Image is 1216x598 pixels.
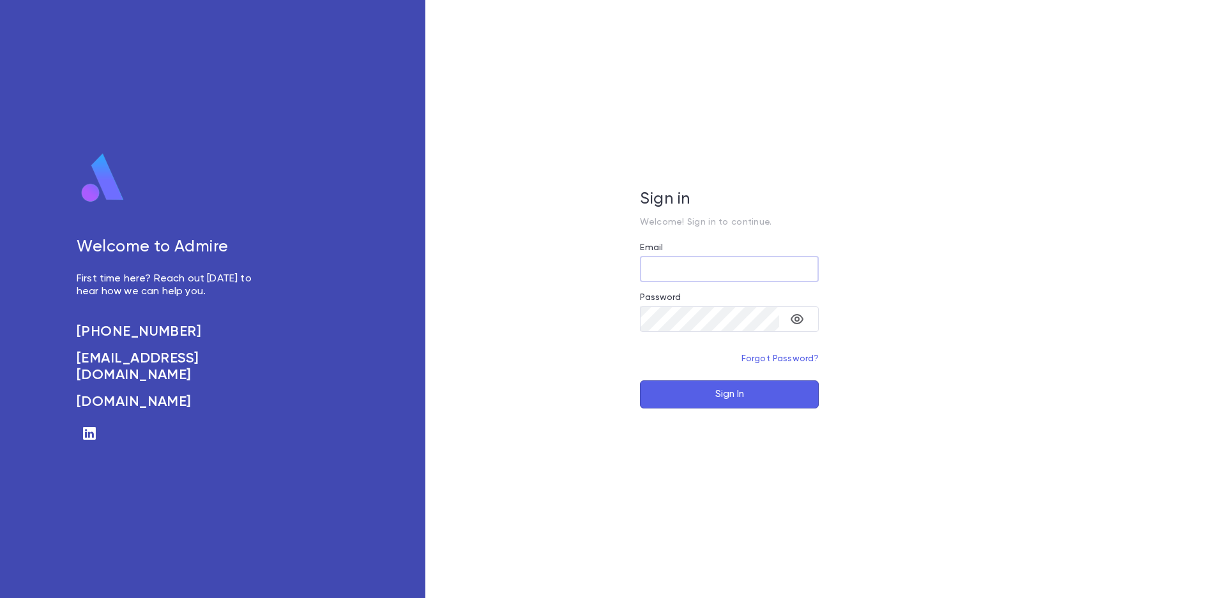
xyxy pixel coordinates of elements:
a: [DOMAIN_NAME] [77,394,266,410]
button: Sign In [640,380,819,408]
label: Email [640,243,663,253]
a: [EMAIL_ADDRESS][DOMAIN_NAME] [77,350,266,384]
p: First time here? Reach out [DATE] to hear how we can help you. [77,273,266,298]
a: [PHONE_NUMBER] [77,324,266,340]
button: toggle password visibility [784,306,810,332]
a: Forgot Password? [741,354,819,363]
h5: Sign in [640,190,819,209]
label: Password [640,292,681,303]
img: logo [77,153,129,204]
h5: Welcome to Admire [77,238,266,257]
p: Welcome! Sign in to continue. [640,217,819,227]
